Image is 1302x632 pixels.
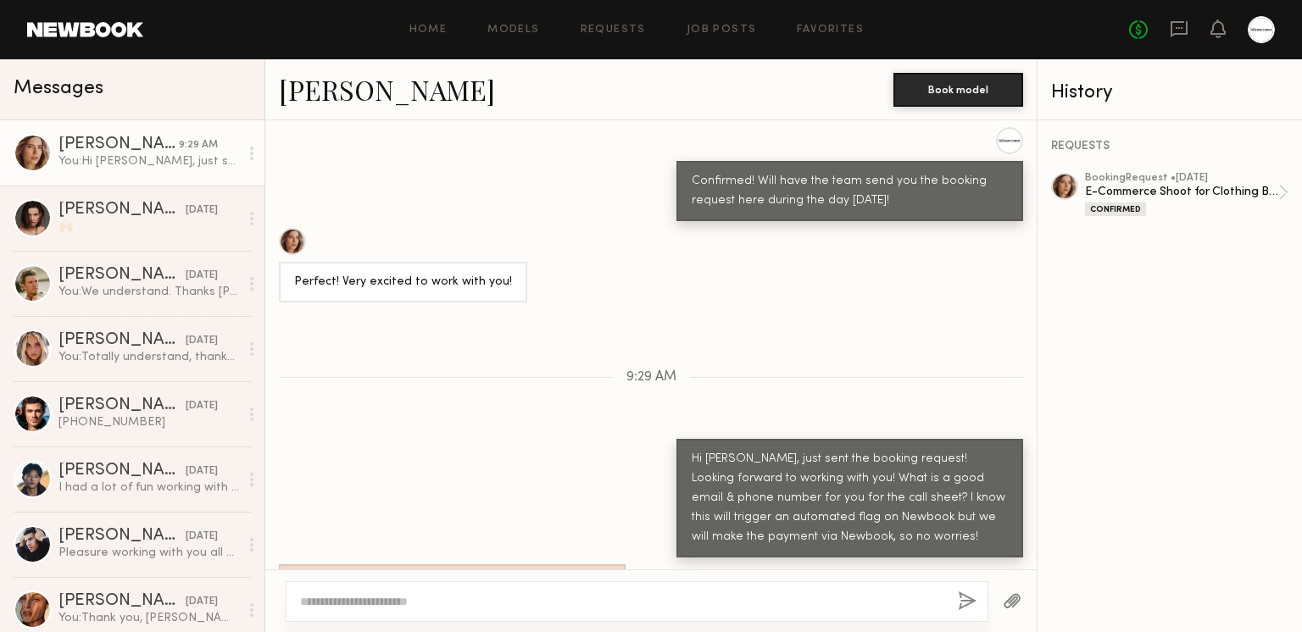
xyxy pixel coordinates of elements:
[58,480,239,496] div: I had a lot of fun working with you and the team [DATE]. Thank you for the opportunity!
[58,202,186,219] div: [PERSON_NAME]
[687,25,757,36] a: Job Posts
[58,463,186,480] div: [PERSON_NAME]
[1085,173,1278,184] div: booking Request • [DATE]
[186,398,218,414] div: [DATE]
[186,202,218,219] div: [DATE]
[1085,173,1288,216] a: bookingRequest •[DATE]E-Commerce Shoot for Clothing BrandConfirmed
[58,284,239,300] div: You: We understand. Thanks [PERSON_NAME]!
[893,81,1023,96] a: Book model
[409,25,448,36] a: Home
[58,153,239,169] div: You: Hi [PERSON_NAME], just sent the booking request! Looking forward to working with you! What i...
[58,610,239,626] div: You: Thank you, [PERSON_NAME]!
[186,594,218,610] div: [DATE]
[58,593,186,610] div: [PERSON_NAME]
[58,267,186,284] div: [PERSON_NAME]
[1051,141,1288,152] div: REQUESTS
[893,73,1023,107] button: Book model
[58,414,239,430] div: [PHONE_NUMBER]
[14,79,103,98] span: Messages
[487,25,539,36] a: Models
[58,136,179,153] div: [PERSON_NAME]
[179,137,218,153] div: 9:29 AM
[692,450,1008,547] div: Hi [PERSON_NAME], just sent the booking request! Looking forward to working with you! What is a g...
[186,463,218,480] div: [DATE]
[1051,83,1288,103] div: History
[58,332,186,349] div: [PERSON_NAME]
[626,370,676,385] span: 9:29 AM
[797,25,864,36] a: Favorites
[186,333,218,349] div: [DATE]
[186,268,218,284] div: [DATE]
[58,349,239,365] div: You: Totally understand, thanks [PERSON_NAME]!
[1085,202,1146,216] div: Confirmed
[294,273,512,292] div: Perfect! Very excited to work with you!
[58,397,186,414] div: [PERSON_NAME]
[1085,184,1278,200] div: E-Commerce Shoot for Clothing Brand
[58,219,239,235] div: 🙌🏻
[186,529,218,545] div: [DATE]
[692,172,1008,211] div: Confirmed! Will have the team send you the booking request here during the day [DATE]!
[58,545,239,561] div: Pleasure working with you all had a blast!
[581,25,646,36] a: Requests
[58,528,186,545] div: [PERSON_NAME]
[279,71,495,108] a: [PERSON_NAME]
